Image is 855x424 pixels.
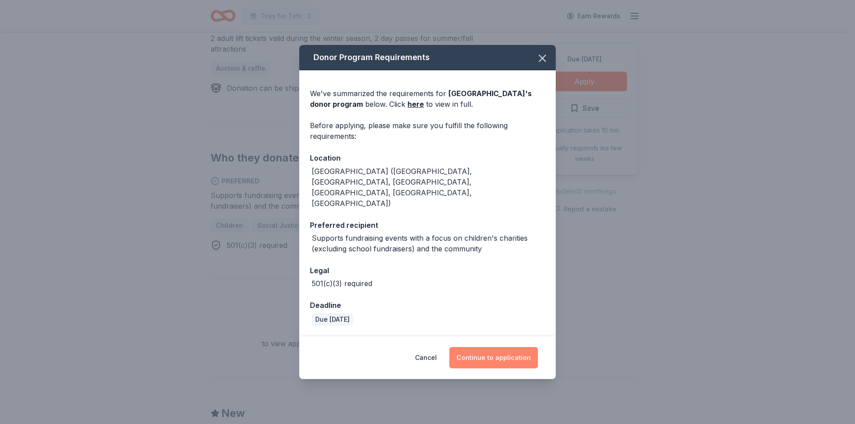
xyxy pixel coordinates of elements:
[407,99,424,109] a: here
[312,233,545,254] div: Supports fundraising events with a focus on children's charities (excluding school fundraisers) a...
[310,219,545,231] div: Preferred recipient
[310,120,545,141] div: Before applying, please make sure you fulfill the following requirements:
[310,299,545,311] div: Deadline
[310,88,545,109] div: We've summarized the requirements for below. Click to view in full.
[310,265,545,276] div: Legal
[415,347,437,368] button: Cancel
[312,278,372,289] div: 501(c)(3) required
[310,152,545,164] div: Location
[449,347,538,368] button: Continue to application
[312,313,353,326] div: Due [DATE]
[299,45,556,70] div: Donor Program Requirements
[312,166,545,209] div: [GEOGRAPHIC_DATA] ([GEOGRAPHIC_DATA], [GEOGRAPHIC_DATA], [GEOGRAPHIC_DATA], [GEOGRAPHIC_DATA], [G...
